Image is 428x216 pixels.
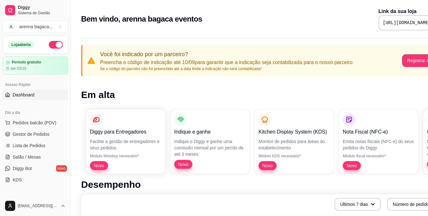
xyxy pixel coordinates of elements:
[259,154,330,159] p: Módulo KDS necessário*
[3,118,68,128] button: Pedidos balcão (PDV)
[49,41,63,49] button: Alterar Status
[3,129,68,139] a: Gestor de Pedidos
[174,128,246,136] p: Indique e ganhe
[90,138,162,151] p: Facilite a gestão de entregadores e seus pedidos.
[170,109,250,174] button: Indique e ganheIndique o Diggy e ganhe uma comissão mensal por um perído de até 3 mesesNovo
[339,109,418,174] button: Nota Fiscal (NFC-e)Emita notas fiscais (NFC-e) do seus pedidos do DiggyMódulo fiscal necessário*Novo
[18,5,66,10] span: Diggy
[100,50,353,59] p: Você foi indicado por um parceiro?
[91,162,107,169] span: Novo
[260,162,275,169] span: Novo
[13,177,22,183] span: KDS
[3,90,68,100] a: Dashboard
[255,109,334,174] button: Kitchen Display System (KDS)Monitor de pedidos para áreas do estabelecimentoMódulo KDS necessário...
[19,23,53,30] div: arenna bagaca ...
[3,193,68,203] div: Catálogo
[3,198,68,213] button: [EMAIL_ADDRESS][DOMAIN_NAME]
[12,60,41,65] article: Período gratuito
[13,142,46,149] span: Lista de Pedidos
[13,92,35,98] span: Dashboard
[259,138,330,151] p: Monitor de pedidos para áreas do estabelecimento
[13,154,41,160] span: Salão / Mesas
[90,154,162,159] p: Módulo Motoboy necessário*
[18,10,66,16] span: Sistema de Gestão
[8,41,34,48] div: Loja aberta
[3,3,68,18] a: DiggySistema de Gestão
[3,108,68,118] div: Dia a dia
[100,59,353,66] p: Preencha o código de indicação até 10/09 para garantir que a indicação seja contabilizada para o ...
[3,152,68,162] a: Salão / Mesas
[3,80,68,90] div: Acesso Rápido
[3,175,68,185] a: KDS
[3,20,68,33] button: Select a team
[259,128,330,136] p: Kitchen Display System (KDS)
[10,66,26,71] article: até 03/10
[90,128,162,136] p: Diggy para Entregadores
[3,163,68,173] a: Diggy Botnovo
[344,162,360,169] span: Novo
[13,131,49,137] span: Gestor de Pedidos
[13,165,32,172] span: Diggy Bot
[18,203,58,208] span: [EMAIL_ADDRESS][DOMAIN_NAME]
[8,23,14,30] span: A
[100,66,353,71] p: Se o código do parceiro não for preenchido até a data limite a indicação não será contabilizada*
[3,141,68,151] a: Lista de Pedidos
[81,14,202,24] h2: Bem vindo, arenna bagaca eventos
[3,56,68,75] a: Período gratuitoaté 03/10
[13,120,56,126] span: Pedidos balcão (PDV)
[174,138,246,157] p: Indique o Diggy e ganhe uma comissão mensal por um perído de até 3 meses
[343,154,414,159] p: Módulo fiscal necessário*
[343,138,414,151] p: Emita notas fiscais (NFC-e) do seus pedidos do Diggy
[176,161,191,167] span: Novo
[335,198,381,211] button: Últimos 7 dias
[343,128,414,136] p: Nota Fiscal (NFC-e)
[86,109,165,174] button: Diggy para EntregadoresFacilite a gestão de entregadores e seus pedidos.Módulo Motoboy necessário...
